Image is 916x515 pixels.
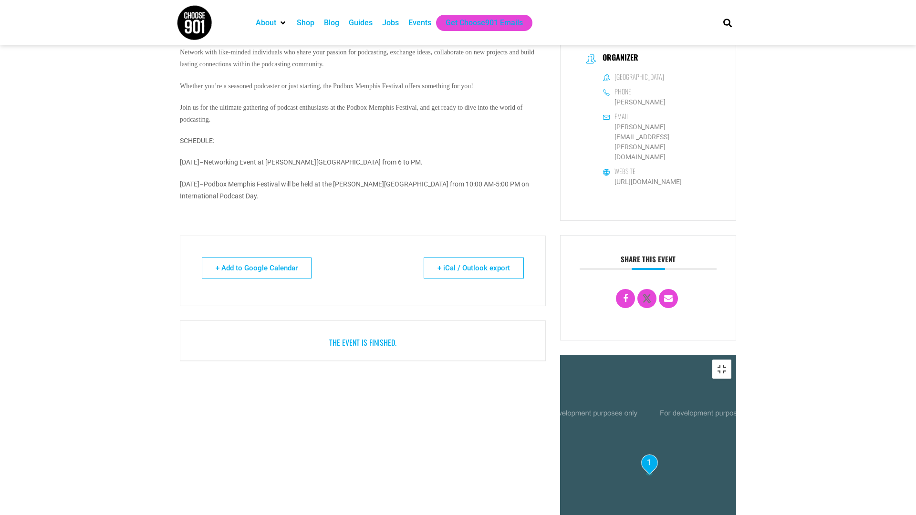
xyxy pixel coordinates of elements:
a: Events [408,17,431,29]
a: Get Choose901 Emails [446,17,523,29]
h6: Website [614,167,635,175]
a: + Add to Google Calendar [202,257,312,278]
h6: Email [614,112,629,121]
a: [URL][DOMAIN_NAME] [614,178,682,185]
h6: Phone [614,87,631,96]
span: Whether you’re a seasoned podcaster or just starting, the Podbox Memphis Festival offers somethin... [180,82,473,90]
a: Guides [349,17,373,29]
div: Search [720,15,736,31]
div: About [251,15,292,31]
button: Toggle fullscreen view [712,360,731,379]
a: About [256,17,276,29]
span: Network with like-minded individuals who share your passion for podcasting, exchange ideas, colla... [180,49,534,68]
a: [PERSON_NAME] [603,97,666,107]
a: Share on Facebook [616,289,635,308]
h3: The event is finished. [195,338,531,347]
a: Email [659,289,678,308]
p: [DATE]–Networking Event at [PERSON_NAME][GEOGRAPHIC_DATA] from 6 to PM. [180,156,546,168]
a: Jobs [382,17,399,29]
a: + iCal / Outlook export [424,257,524,278]
span: 1 [641,457,657,467]
a: Blog [324,17,339,29]
span: Join us for the ultimate gathering of podcast enthusiasts at the Podbox Memphis Festival, and get... [180,104,522,123]
p: [DATE]–Podbox Memphis Festival will be held at the [PERSON_NAME][GEOGRAPHIC_DATA] from 10:00 AM-5... [180,178,546,202]
h6: [GEOGRAPHIC_DATA] [614,72,664,81]
a: [PERSON_NAME][EMAIL_ADDRESS][PERSON_NAME][DOMAIN_NAME] [603,122,710,162]
h3: Share this event [580,255,717,270]
nav: Main nav [251,15,707,31]
h3: Organizer [598,53,638,64]
a: Shop [297,17,314,29]
a: X Social Network [637,289,656,308]
p: SCHEDULE: [180,135,546,147]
